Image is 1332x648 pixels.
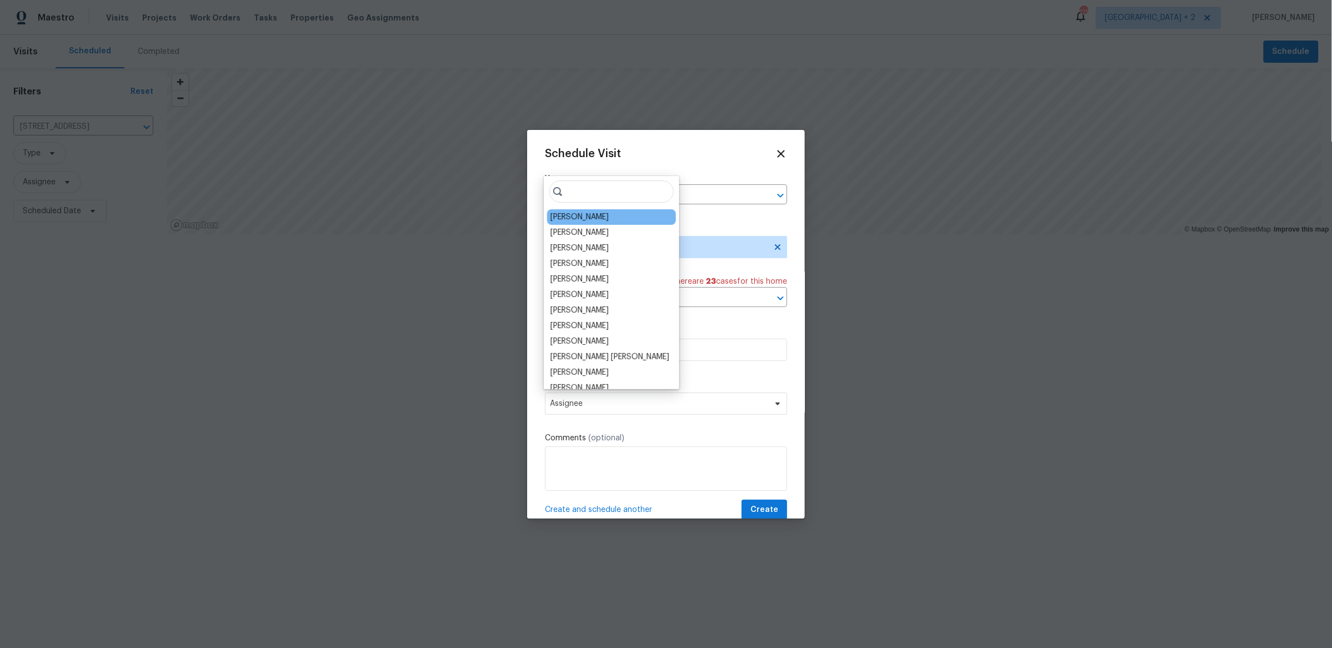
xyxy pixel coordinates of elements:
[550,274,609,285] div: [PERSON_NAME]
[550,399,768,408] span: Assignee
[550,336,609,347] div: [PERSON_NAME]
[706,278,716,285] span: 23
[550,320,609,331] div: [PERSON_NAME]
[550,351,669,363] div: [PERSON_NAME] [PERSON_NAME]
[550,289,609,300] div: [PERSON_NAME]
[550,258,609,269] div: [PERSON_NAME]
[588,434,624,442] span: (optional)
[550,305,609,316] div: [PERSON_NAME]
[545,433,787,444] label: Comments
[750,503,778,517] span: Create
[550,383,609,394] div: [PERSON_NAME]
[550,367,609,378] div: [PERSON_NAME]
[545,173,787,184] label: Home
[545,504,652,515] span: Create and schedule another
[550,212,609,223] div: [PERSON_NAME]
[775,148,787,160] span: Close
[773,290,788,306] button: Open
[545,148,621,159] span: Schedule Visit
[550,227,609,238] div: [PERSON_NAME]
[773,188,788,203] button: Open
[550,243,609,254] div: [PERSON_NAME]
[671,276,787,287] span: There are case s for this home
[742,500,787,520] button: Create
